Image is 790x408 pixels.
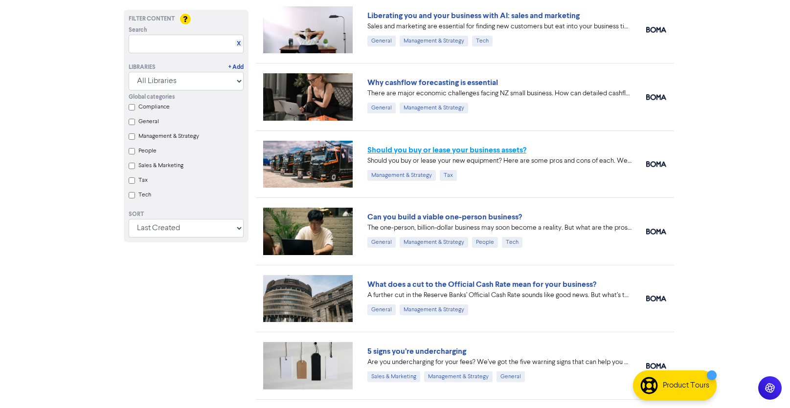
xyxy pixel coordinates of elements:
label: Management & Strategy [138,132,199,141]
a: 5 signs you’re undercharging [367,346,466,356]
div: General [367,36,396,46]
div: Sort [129,210,244,219]
label: Tax [138,176,148,185]
div: Management & Strategy [367,170,436,181]
a: Why cashflow forecasting is essential [367,78,498,87]
div: Management & Strategy [400,304,468,315]
div: Sales & Marketing [367,371,420,382]
label: Compliance [138,103,170,111]
a: Should you buy or lease your business assets? [367,145,526,155]
div: Sales and marketing are essential for finding new customers but eat into your business time. We e... [367,21,632,32]
div: A further cut in the Reserve Banks’ Official Cash Rate sounds like good news. But what’s the real... [367,290,632,301]
div: Management & Strategy [400,103,468,113]
iframe: Chat Widget [741,361,790,408]
a: What does a cut to the Official Cash Rate mean for your business? [367,279,596,289]
div: Are you undercharging for your fees? We’ve got the five warning signs that can help you diagnose ... [367,357,632,367]
img: boma [646,94,666,100]
div: General [367,103,396,113]
img: boma_accounting [646,161,666,167]
label: General [138,117,159,126]
div: Filter Content [129,15,244,23]
a: Can you build a viable one-person business? [367,212,522,222]
img: boma_accounting [646,363,666,369]
div: General [367,237,396,248]
span: Search [129,26,147,35]
div: Tech [472,36,493,46]
a: X [237,40,241,47]
img: boma [646,27,666,33]
div: The one-person, billion-dollar business may soon become a reality. But what are the pros and cons... [367,223,632,233]
a: + Add [228,63,244,72]
img: boma [646,229,666,235]
div: Tech [502,237,522,248]
img: boma [646,296,666,301]
div: General [367,304,396,315]
div: People [472,237,498,248]
div: General [497,371,525,382]
div: Tax [440,170,457,181]
div: Global categories [129,93,244,102]
label: Sales & Marketing [138,161,183,170]
div: Management & Strategy [400,36,468,46]
label: People [138,147,157,155]
div: There are major economic challenges facing NZ small business. How can detailed cashflow forecasti... [367,88,632,99]
label: Tech [138,191,151,199]
div: Management & Strategy [400,237,468,248]
a: Liberating you and your business with AI: sales and marketing [367,11,580,21]
div: Libraries [129,63,156,72]
div: Management & Strategy [424,371,493,382]
div: Should you buy or lease your new equipment? Here are some pros and cons of each. We also can revi... [367,156,632,166]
